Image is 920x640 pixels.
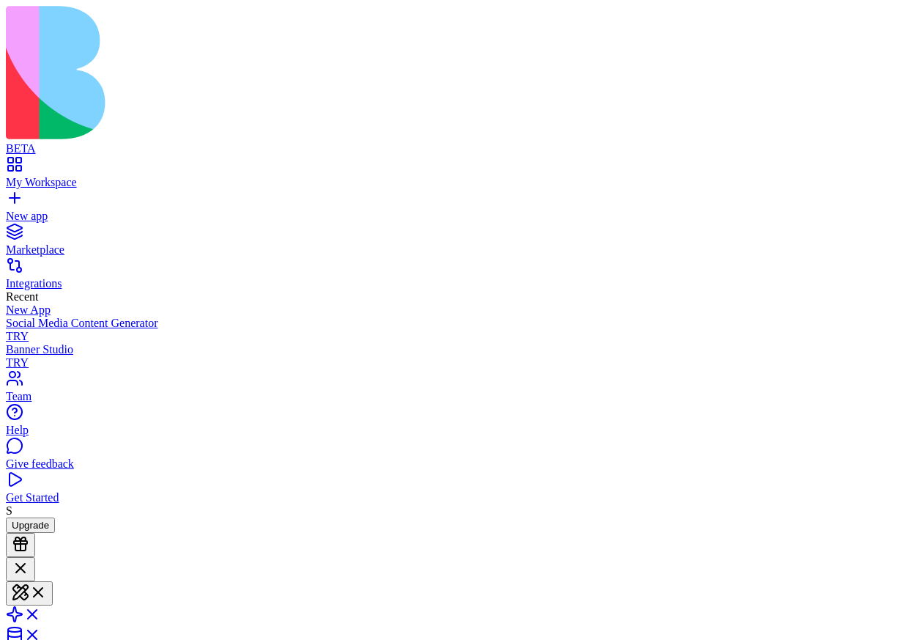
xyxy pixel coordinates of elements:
div: Team [6,390,914,403]
div: Get Started [6,491,914,504]
div: Give feedback [6,457,914,471]
div: Banner Studio [6,343,914,356]
div: TRY [6,356,914,369]
a: Integrations [6,264,914,290]
a: Banner StudioTRY [6,343,914,369]
div: TRY [6,330,914,343]
div: Social Media Content Generator [6,317,914,330]
div: My Workspace [6,176,914,189]
a: BETA [6,129,914,155]
div: Marketplace [6,243,914,257]
a: My Workspace [6,163,914,189]
a: Get Started [6,478,914,504]
span: Recent [6,290,38,303]
a: Marketplace [6,230,914,257]
span: S [6,504,12,517]
a: New App [6,304,914,317]
a: Social Media Content GeneratorTRY [6,317,914,343]
a: Give feedback [6,444,914,471]
button: Upgrade [6,518,55,533]
a: Team [6,377,914,403]
div: Help [6,424,914,437]
div: Integrations [6,277,914,290]
a: New app [6,196,914,223]
div: BETA [6,142,914,155]
img: logo [6,6,595,139]
a: Help [6,411,914,437]
div: New app [6,210,914,223]
a: Upgrade [6,518,55,531]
